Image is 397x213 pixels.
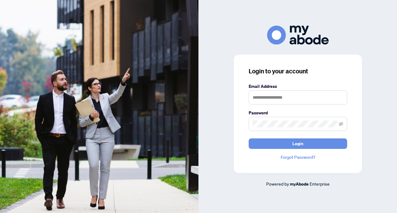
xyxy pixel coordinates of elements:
a: Forgot Password? [249,154,347,161]
span: Powered by [266,181,289,186]
button: Login [249,138,347,149]
img: ma-logo [267,26,329,44]
span: eye-invisible [339,122,343,126]
label: Email Address [249,83,347,90]
span: Login [292,139,303,149]
a: myAbode [290,181,309,187]
label: Password [249,109,347,116]
span: Enterprise [310,181,330,186]
h3: Login to your account [249,67,347,76]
